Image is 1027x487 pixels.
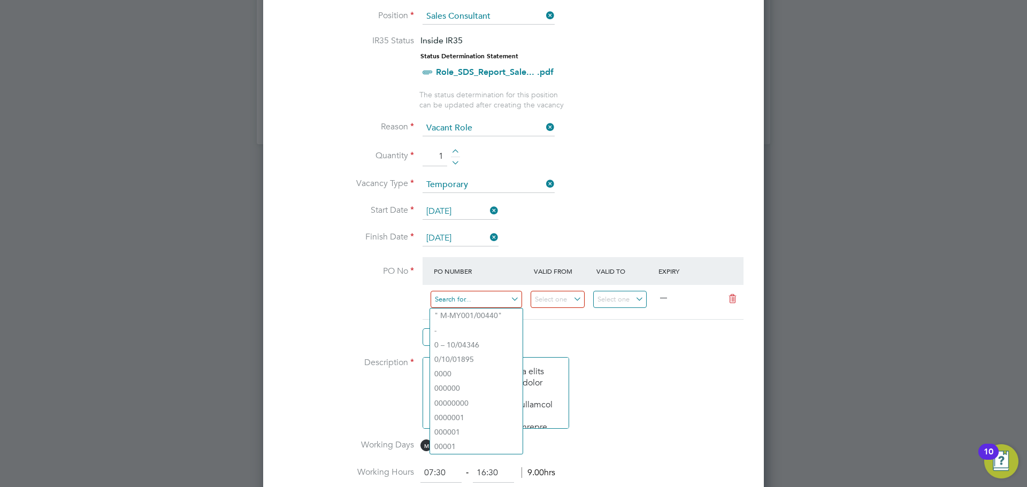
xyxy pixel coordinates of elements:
label: Working Days [280,439,414,451]
li: 0/10/01895 [430,352,523,367]
input: Select one [423,230,499,246]
label: Reason [280,121,414,133]
div: PO Number [431,261,531,281]
input: Search for... [423,9,555,25]
span: The status determination for this position can be updated after creating the vacancy [419,90,564,109]
input: Select one [423,204,499,220]
span: ‐ [464,467,471,478]
li: 000000 [430,381,523,396]
div: Valid From [531,261,594,281]
input: 08:00 [420,463,462,483]
li: 0000 [430,367,523,381]
input: Select one [423,120,555,136]
label: Position [280,10,414,21]
button: Add PO [423,328,476,345]
span: M [420,439,432,451]
input: 17:00 [473,463,514,483]
label: Working Hours [280,467,414,478]
label: PO No [280,266,414,277]
input: Select one [531,291,585,308]
li: 00001 [430,439,523,454]
div: Valid To [594,261,656,281]
input: Select one [593,291,647,308]
span: Inside IR35 [420,35,463,45]
input: Select one [423,177,555,193]
label: Quantity [280,150,414,161]
div: 10 [984,452,993,466]
a: Role_SDS_Report_Sale... .pdf [436,67,554,77]
span: 9.00hrs [522,467,555,478]
label: Description [280,357,414,368]
li: 0 – 10/04346 [430,338,523,352]
li: " M-MY001/00440" [430,308,523,323]
li: 00000000 [430,396,523,411]
div: Expiry [656,261,718,281]
input: Search for... [431,291,522,308]
li: 0000001 [430,411,523,425]
button: Open Resource Center, 10 new notifications [984,444,1018,478]
li: - [430,323,523,338]
label: IR35 Status [280,35,414,47]
label: Finish Date [280,231,414,243]
label: Vacancy Type [280,178,414,189]
span: — [660,293,667,302]
strong: Status Determination Statement [420,52,518,60]
li: 000001 [430,425,523,439]
label: Start Date [280,205,414,216]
